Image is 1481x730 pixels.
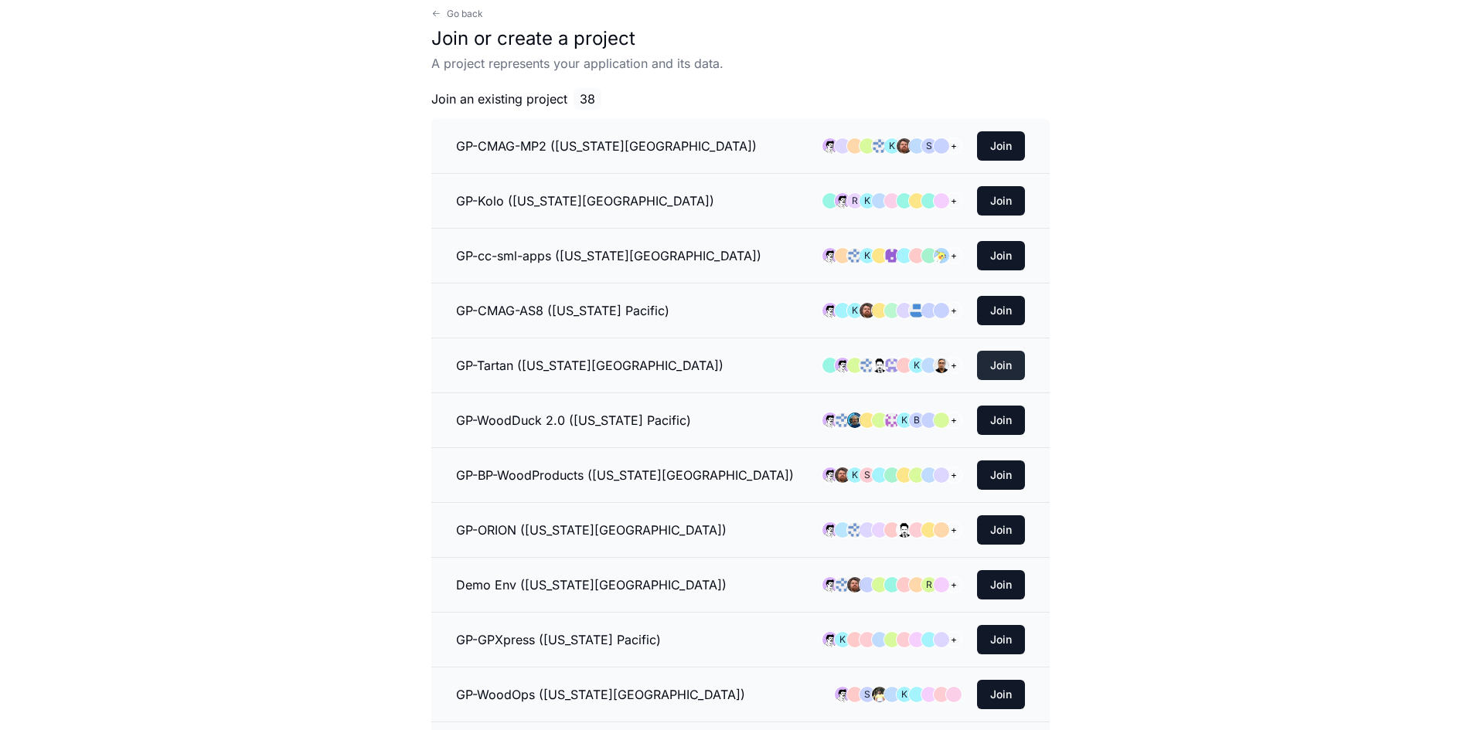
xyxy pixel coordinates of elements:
[977,680,1025,709] button: Join
[977,406,1025,435] button: Join
[884,248,900,263] img: 170011955
[852,195,858,207] h1: R
[847,577,863,592] img: avatar
[447,8,483,20] span: Go back
[456,521,727,539] h3: GP-ORION ([US_STATE][GEOGRAPHIC_DATA])
[839,633,846,646] h1: K
[889,140,895,152] h1: K
[884,358,900,373] img: 179045704
[847,413,863,428] img: avatar
[456,630,661,649] h3: GP-GPXpress ([US_STATE] Pacific)
[822,632,838,647] img: avatar
[860,358,875,373] img: 168196587
[901,688,907,701] h1: K
[835,358,850,373] img: avatar
[977,351,1025,380] button: Join
[822,522,838,538] img: avatar
[860,303,875,318] img: avatar
[946,413,962,428] div: +
[835,577,850,592] img: 168196587
[456,301,669,320] h3: GP-CMAG-AS8 ([US_STATE] Pacific)
[946,358,962,373] div: +
[864,688,870,701] h1: S
[977,186,1025,216] button: Join
[835,687,850,702] img: avatar
[822,467,838,483] img: avatar
[456,685,745,704] h3: GP-WoodOps ([US_STATE][GEOGRAPHIC_DATA])
[822,413,838,428] img: avatar
[946,303,962,318] div: +
[456,466,794,484] h3: GP-BP-WoodProducts ([US_STATE][GEOGRAPHIC_DATA])
[456,356,723,375] h3: GP-Tartan ([US_STATE][GEOGRAPHIC_DATA])
[822,577,838,592] img: avatar
[934,358,949,373] img: avatar
[872,358,887,373] img: 173912707
[822,138,838,154] img: avatar
[946,193,962,209] div: +
[934,248,949,263] img: avatar
[864,250,870,262] h1: K
[977,570,1025,599] button: Join
[926,579,932,591] h1: R
[946,522,962,538] div: +
[872,687,887,702] img: avatar
[822,303,838,318] img: avatar
[914,414,920,426] h1: B
[897,138,912,154] img: avatar
[977,241,1025,270] button: Join
[431,90,567,108] span: Join an existing project
[946,577,962,592] div: +
[456,137,757,155] h3: GP-CMAG-MP2 ([US_STATE][GEOGRAPHIC_DATA])
[456,576,727,594] h3: Demo Env ([US_STATE][GEOGRAPHIC_DATA])
[926,140,932,152] h1: S
[456,246,761,265] h3: GP-cc-sml-apps ([US_STATE][GEOGRAPHIC_DATA])
[864,195,870,207] h1: K
[456,411,691,430] h3: GP-WoodDuck 2.0 ([US_STATE] Pacific)
[946,138,962,154] div: +
[835,467,850,483] img: avatar
[847,522,863,538] img: 168196587
[431,8,483,20] button: Go back
[884,413,900,428] img: 177656926
[835,413,850,428] img: 168196587
[977,460,1025,490] button: Join
[864,469,870,481] h1: S
[946,467,962,483] div: +
[456,192,714,210] h3: GP-Kolo ([US_STATE][GEOGRAPHIC_DATA])
[946,248,962,263] div: +
[872,138,887,154] img: 168196587
[977,515,1025,545] button: Join
[847,248,863,263] img: 168196587
[431,26,1050,51] h1: Join or create a project
[897,522,912,538] img: 173912707
[852,469,858,481] h1: K
[909,303,924,318] img: 171085085
[977,625,1025,654] button: Join
[914,359,920,372] h1: K
[431,54,1050,73] p: A project represents your application and its data.
[901,414,907,426] h1: K
[946,632,962,647] div: +
[835,193,850,209] img: avatar
[977,131,1025,161] button: Join
[977,296,1025,325] button: Join
[574,88,601,110] span: 38
[852,304,858,317] h1: K
[822,248,838,263] img: avatar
